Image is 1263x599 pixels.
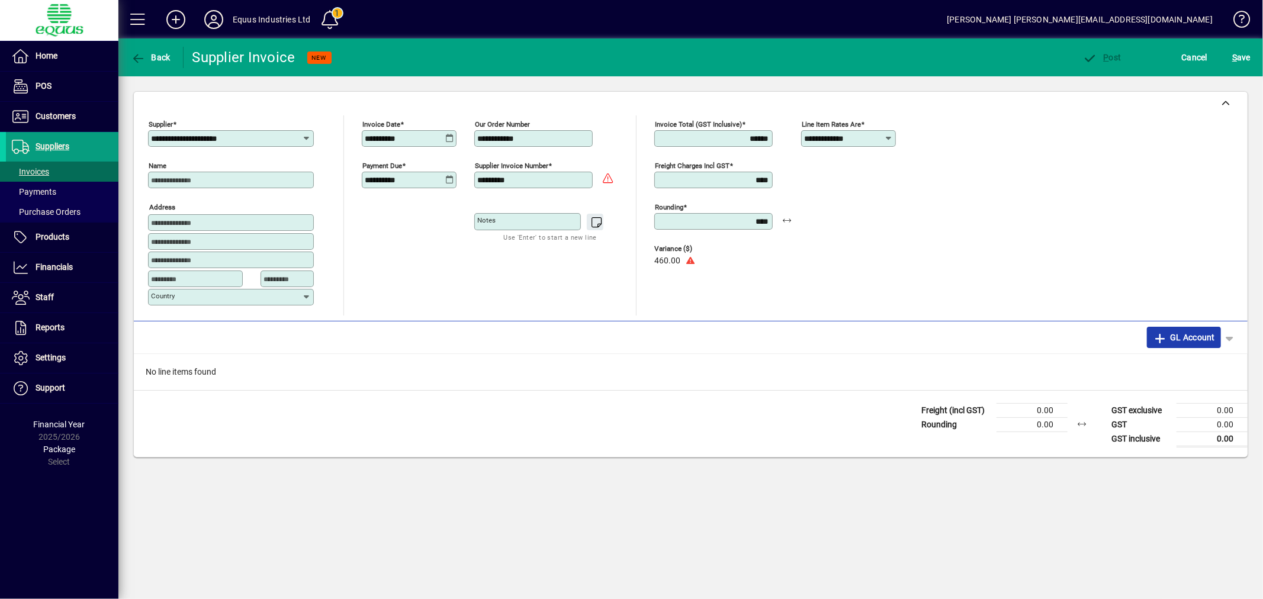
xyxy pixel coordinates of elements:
app-page-header-button: Back [118,47,184,68]
button: Post [1080,47,1124,68]
span: Support [36,383,65,392]
a: Reports [6,313,118,343]
mat-label: Country [151,292,175,300]
a: Payments [6,182,118,202]
div: Equus Industries Ltd [233,10,311,29]
a: POS [6,72,118,101]
mat-label: Notes [477,216,496,224]
td: 0.00 [997,403,1068,417]
button: GL Account [1147,327,1221,348]
td: 0.00 [1177,431,1248,446]
mat-label: Invoice date [362,120,400,128]
span: NEW [312,54,327,62]
button: Back [128,47,173,68]
mat-label: Supplier [149,120,173,128]
mat-label: Name [149,162,166,170]
a: Purchase Orders [6,202,118,222]
span: Payments [12,187,56,197]
span: S [1232,53,1237,62]
span: Reports [36,323,65,332]
span: Back [131,53,171,62]
a: Products [6,223,118,252]
span: ost [1083,53,1121,62]
span: Financials [36,262,73,272]
a: Staff [6,283,118,313]
span: Variance ($) [654,245,725,253]
span: Cancel [1182,48,1208,67]
span: Staff [36,292,54,302]
a: Home [6,41,118,71]
span: 460.00 [654,256,680,266]
mat-label: Our order number [475,120,530,128]
span: Financial Year [34,420,85,429]
div: No line items found [134,354,1248,390]
span: POS [36,81,52,91]
span: P [1104,53,1109,62]
a: Invoices [6,162,118,182]
td: 0.00 [997,417,1068,431]
button: Cancel [1179,47,1211,68]
div: [PERSON_NAME] [PERSON_NAME][EMAIL_ADDRESS][DOMAIN_NAME] [947,10,1213,29]
td: GST [1105,417,1177,431]
span: Suppliers [36,141,69,151]
span: GL Account [1153,328,1215,347]
mat-label: Supplier invoice number [475,162,548,170]
div: Supplier Invoice [192,48,295,67]
mat-label: Rounding [655,203,683,211]
td: 0.00 [1177,417,1248,431]
mat-hint: Use 'Enter' to start a new line [504,230,597,244]
td: GST inclusive [1105,431,1177,446]
mat-label: Freight charges incl GST [655,162,729,170]
a: Knowledge Base [1225,2,1248,41]
a: Financials [6,253,118,282]
span: Package [43,445,75,454]
mat-label: Payment due [362,162,402,170]
mat-label: Invoice Total (GST inclusive) [655,120,742,128]
span: Customers [36,111,76,121]
a: Settings [6,343,118,373]
button: Add [157,9,195,30]
td: 0.00 [1177,403,1248,417]
td: GST exclusive [1105,403,1177,417]
span: ave [1232,48,1251,67]
span: Purchase Orders [12,207,81,217]
button: Save [1229,47,1254,68]
td: Rounding [915,417,997,431]
span: Invoices [12,167,49,176]
a: Customers [6,102,118,131]
span: Products [36,232,69,241]
span: Home [36,51,57,60]
span: Settings [36,353,66,362]
a: Support [6,373,118,403]
button: Profile [195,9,233,30]
mat-label: Line item rates are [802,120,861,128]
td: Freight (incl GST) [915,403,997,417]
